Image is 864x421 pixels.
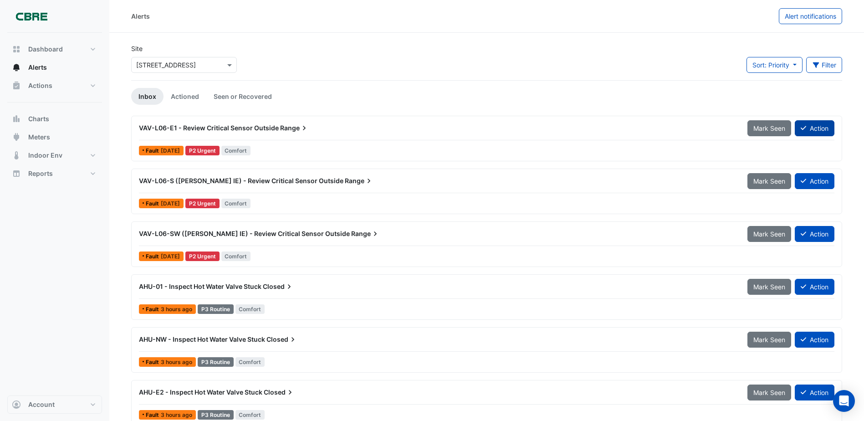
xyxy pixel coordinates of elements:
[164,88,206,105] a: Actioned
[264,388,295,397] span: Closed
[746,57,803,73] button: Sort: Priority
[833,390,855,412] div: Open Intercom Messenger
[161,411,192,418] span: Mon 18-Aug-2025 06:30 AEST
[753,124,785,132] span: Mark Seen
[795,385,834,400] button: Action
[795,173,834,189] button: Action
[12,133,21,142] app-icon: Meters
[161,147,180,154] span: Fri 15-Aug-2025 09:00 AEST
[7,58,102,77] button: Alerts
[747,332,791,348] button: Mark Seen
[206,88,279,105] a: Seen or Recovered
[28,63,47,72] span: Alerts
[235,357,265,367] span: Comfort
[12,114,21,123] app-icon: Charts
[221,199,251,208] span: Comfort
[28,133,50,142] span: Meters
[753,336,785,344] span: Mark Seen
[146,254,161,259] span: Fault
[7,146,102,164] button: Indoor Env
[795,279,834,295] button: Action
[753,177,785,185] span: Mark Seen
[12,169,21,178] app-icon: Reports
[747,279,791,295] button: Mark Seen
[185,199,220,208] div: P2 Urgent
[11,7,52,26] img: Company Logo
[266,335,297,344] span: Closed
[12,63,21,72] app-icon: Alerts
[747,120,791,136] button: Mark Seen
[7,128,102,146] button: Meters
[795,332,834,348] button: Action
[7,164,102,183] button: Reports
[753,230,785,238] span: Mark Seen
[139,177,343,185] span: VAV-L06-S ([PERSON_NAME] IE) - Review Critical Sensor Outside
[161,306,192,313] span: Mon 18-Aug-2025 06:30 AEST
[7,77,102,95] button: Actions
[28,45,63,54] span: Dashboard
[131,44,143,53] label: Site
[747,226,791,242] button: Mark Seen
[139,282,261,290] span: AHU-01 - Inspect Hot Water Valve Stuck
[7,40,102,58] button: Dashboard
[280,123,309,133] span: Range
[146,359,161,365] span: Fault
[747,385,791,400] button: Mark Seen
[235,304,265,314] span: Comfort
[28,81,52,90] span: Actions
[7,110,102,128] button: Charts
[131,88,164,105] a: Inbox
[263,282,294,291] span: Closed
[139,230,350,237] span: VAV-L06-SW ([PERSON_NAME] IE) - Review Critical Sensor Outside
[785,12,836,20] span: Alert notifications
[747,173,791,189] button: Mark Seen
[139,124,279,132] span: VAV-L06-E1 - Review Critical Sensor Outside
[235,410,265,420] span: Comfort
[139,335,265,343] span: AHU-NW - Inspect Hot Water Valve Stuck
[185,146,220,155] div: P2 Urgent
[28,114,49,123] span: Charts
[12,45,21,54] app-icon: Dashboard
[795,226,834,242] button: Action
[221,146,251,155] span: Comfort
[161,359,192,365] span: Mon 18-Aug-2025 06:30 AEST
[795,120,834,136] button: Action
[139,388,262,396] span: AHU-E2 - Inspect Hot Water Valve Stuck
[198,304,234,314] div: P3 Routine
[198,410,234,420] div: P3 Routine
[146,201,161,206] span: Fault
[12,151,21,160] app-icon: Indoor Env
[345,176,373,185] span: Range
[752,61,789,69] span: Sort: Priority
[779,8,842,24] button: Alert notifications
[351,229,380,238] span: Range
[7,395,102,414] button: Account
[146,307,161,312] span: Fault
[753,283,785,291] span: Mark Seen
[185,252,220,261] div: P2 Urgent
[198,357,234,367] div: P3 Routine
[146,412,161,418] span: Fault
[131,11,150,21] div: Alerts
[161,253,180,260] span: Thu 14-Aug-2025 16:15 AEST
[161,200,180,207] span: Fri 15-Aug-2025 09:00 AEST
[12,81,21,90] app-icon: Actions
[28,169,53,178] span: Reports
[806,57,843,73] button: Filter
[146,148,161,154] span: Fault
[28,400,55,409] span: Account
[28,151,62,160] span: Indoor Env
[221,252,251,261] span: Comfort
[753,389,785,396] span: Mark Seen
